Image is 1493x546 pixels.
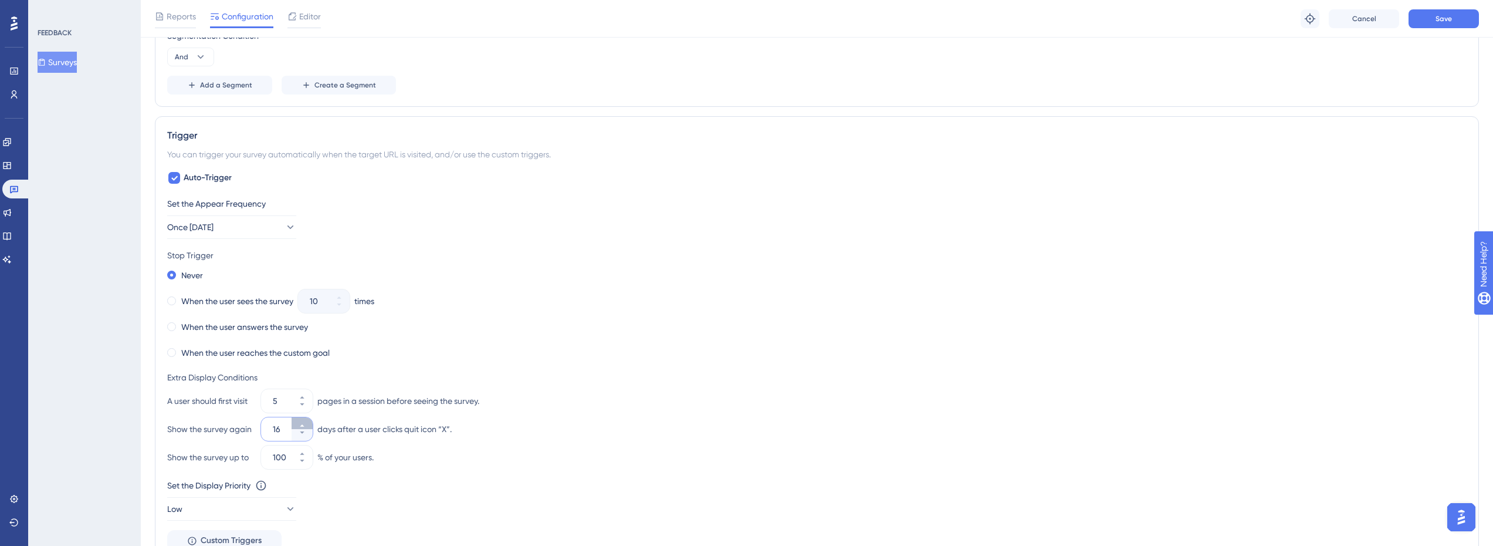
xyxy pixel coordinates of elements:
[1409,9,1479,28] button: Save
[167,147,1467,161] div: You can trigger your survey automatically when the target URL is visited, and/or use the custom t...
[222,9,273,23] span: Configuration
[317,422,452,436] div: days after a user clicks quit icon “X”.
[167,248,1467,262] div: Stop Trigger
[181,346,330,360] label: When the user reaches the custom goal
[317,450,374,464] div: % of your users.
[317,394,479,408] div: pages in a session before seeing the survey.
[181,320,308,334] label: When the user answers the survey
[167,76,272,95] button: Add a Segment
[1436,14,1452,23] span: Save
[354,294,374,308] div: times
[167,9,196,23] span: Reports
[1444,500,1479,535] iframe: UserGuiding AI Assistant Launcher
[181,294,293,308] label: When the user sees the survey
[282,76,396,95] button: Create a Segment
[184,171,232,185] span: Auto-Trigger
[314,80,376,90] span: Create a Segment
[181,268,203,282] label: Never
[28,3,73,17] span: Need Help?
[167,450,256,464] div: Show the survey up to
[167,502,182,516] span: Low
[167,370,1467,385] div: Extra Display Conditions
[299,9,321,23] span: Editor
[38,52,77,73] button: Surveys
[167,394,256,408] div: A user should first visit
[200,80,252,90] span: Add a Segment
[167,220,214,234] span: Once [DATE]
[175,52,188,62] span: And
[167,197,1467,211] div: Set the Appear Frequency
[38,28,72,38] div: FEEDBACK
[167,478,250,493] div: Set the Display Priority
[167,129,1467,143] div: Trigger
[1329,9,1399,28] button: Cancel
[167,48,214,66] button: And
[167,497,296,521] button: Low
[1352,14,1376,23] span: Cancel
[167,422,256,436] div: Show the survey again
[167,215,296,239] button: Once [DATE]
